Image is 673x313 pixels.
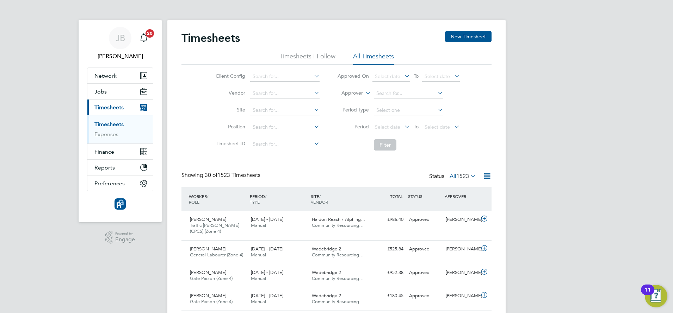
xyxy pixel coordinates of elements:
[190,252,243,258] span: General Labourer (Zone 4)
[312,252,364,258] span: Community Resourcing…
[644,290,651,299] div: 11
[205,172,217,179] span: 30 of
[309,190,370,208] div: SITE
[279,52,335,65] li: Timesheets I Follow
[116,33,125,43] span: JB
[181,172,262,179] div: Showing
[94,131,118,138] a: Expenses
[443,190,480,203] div: APPROVER
[337,73,369,79] label: Approved On
[250,199,260,205] span: TYPE
[353,52,394,65] li: All Timesheets
[319,193,321,199] span: /
[443,214,480,225] div: [PERSON_NAME]
[115,237,135,243] span: Engage
[187,190,248,208] div: WORKER
[87,27,153,60] a: JB[PERSON_NAME]
[87,144,153,159] button: Finance
[94,164,115,171] span: Reports
[146,29,154,38] span: 20
[312,275,364,281] span: Community Resourcing…
[87,100,153,115] button: Timesheets
[312,293,341,299] span: Wadebridge 2
[214,73,245,79] label: Client Config
[190,246,226,252] span: [PERSON_NAME]
[251,252,266,258] span: Manual
[250,89,320,98] input: Search for...
[250,122,320,132] input: Search for...
[115,198,126,210] img: resourcinggroup-logo-retina.png
[189,199,199,205] span: ROLE
[205,172,260,179] span: 1523 Timesheets
[251,246,283,252] span: [DATE] - [DATE]
[370,243,406,255] div: £525.84
[214,90,245,96] label: Vendor
[443,290,480,302] div: [PERSON_NAME]
[450,173,476,180] label: All
[87,160,153,175] button: Reports
[251,299,266,305] span: Manual
[370,290,406,302] div: £180.45
[87,52,153,60] span: Joe Belsten
[250,72,320,82] input: Search for...
[375,124,400,130] span: Select date
[94,148,114,155] span: Finance
[137,27,151,49] a: 20
[456,173,469,180] span: 1523
[190,216,226,222] span: [PERSON_NAME]
[337,123,369,130] label: Period
[425,73,450,79] span: Select date
[312,246,341,252] span: Wadebridge 2
[312,269,341,275] span: Wadebridge 2
[390,193,403,199] span: TOTAL
[645,285,667,307] button: Open Resource Center, 11 new notifications
[412,122,421,131] span: To
[429,172,477,181] div: Status
[105,231,135,244] a: Powered byEngage
[312,216,365,222] span: Haldon Reach / Alphing…
[248,190,309,208] div: PERIOD
[87,175,153,191] button: Preferences
[190,293,226,299] span: [PERSON_NAME]
[374,106,443,115] input: Select one
[370,214,406,225] div: £986.40
[214,123,245,130] label: Position
[94,104,124,111] span: Timesheets
[87,115,153,143] div: Timesheets
[87,84,153,99] button: Jobs
[214,107,245,113] label: Site
[190,222,239,234] span: Traffic [PERSON_NAME] (CPCS) (Zone 4)
[94,88,107,95] span: Jobs
[94,72,117,79] span: Network
[251,269,283,275] span: [DATE] - [DATE]
[406,190,443,203] div: STATUS
[79,20,162,222] nav: Main navigation
[312,299,364,305] span: Community Resourcing…
[87,198,153,210] a: Go to home page
[370,267,406,279] div: £952.38
[251,222,266,228] span: Manual
[443,243,480,255] div: [PERSON_NAME]
[207,193,208,199] span: /
[406,267,443,279] div: Approved
[312,222,364,228] span: Community Resourcing…
[87,68,153,83] button: Network
[331,90,363,97] label: Approver
[443,267,480,279] div: [PERSON_NAME]
[374,89,443,98] input: Search for...
[214,140,245,147] label: Timesheet ID
[190,269,226,275] span: [PERSON_NAME]
[190,299,233,305] span: Gate Person (Zone 4)
[406,243,443,255] div: Approved
[250,106,320,115] input: Search for...
[115,231,135,237] span: Powered by
[375,73,400,79] span: Select date
[251,293,283,299] span: [DATE] - [DATE]
[406,214,443,225] div: Approved
[337,107,369,113] label: Period Type
[265,193,266,199] span: /
[251,275,266,281] span: Manual
[412,71,421,81] span: To
[406,290,443,302] div: Approved
[181,31,240,45] h2: Timesheets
